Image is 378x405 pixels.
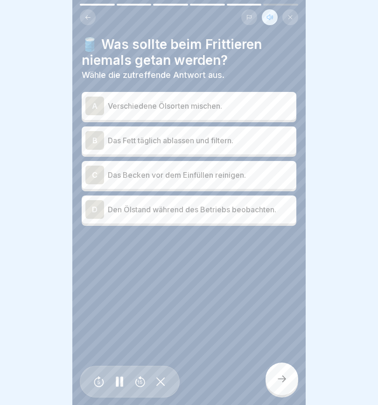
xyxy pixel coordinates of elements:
[85,166,104,184] div: C
[108,135,293,146] p: Das Fett täglich ablassen und filtern.
[82,36,296,68] h4: 🛢️ Was sollte beim Frittieren niemals getan werden?
[108,204,293,215] p: Den Ölstand während des Betriebs beobachten.
[85,97,104,115] div: A
[108,169,293,181] p: Das Becken vor dem Einfüllen reinigen.
[85,131,104,150] div: B
[108,100,293,112] p: Verschiedene Ölsorten mischen.
[85,200,104,219] div: D
[82,70,296,80] p: Wähle die zutreffende Antwort aus.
